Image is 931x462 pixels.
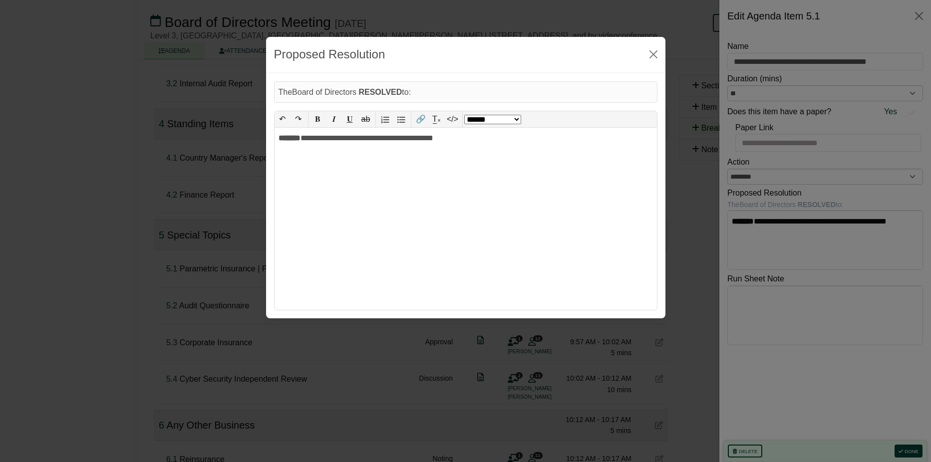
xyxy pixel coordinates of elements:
[275,111,291,127] button: ↶
[377,111,393,127] button: Numbered list
[347,115,353,123] span: 𝐔
[326,111,342,127] button: 𝑰
[429,111,445,127] button: T̲ₓ
[291,111,307,127] button: ↷
[358,88,402,96] b: RESOLVED
[445,111,461,127] button: </>
[274,81,657,103] div: The Board of Directors to:
[358,111,374,127] button: ab
[310,111,326,127] button: 𝐁
[413,111,429,127] button: 🔗
[645,46,661,62] button: Close
[393,111,409,127] button: Bullet list
[274,45,385,64] div: Proposed Resolution
[361,115,370,123] s: ab
[342,111,358,127] button: 𝐔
